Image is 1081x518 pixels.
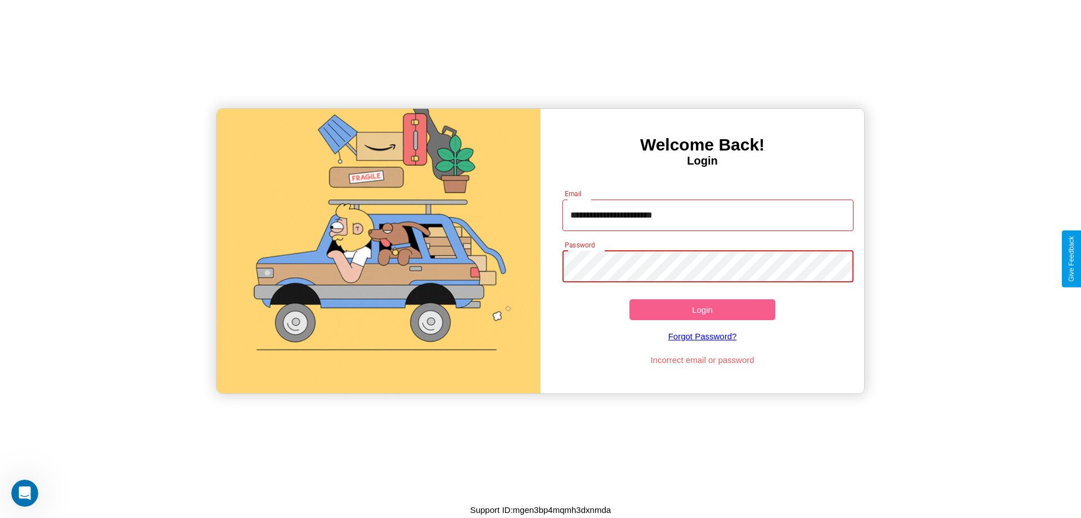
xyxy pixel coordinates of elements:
button: Login [629,299,775,320]
p: Incorrect email or password [557,352,848,368]
div: Give Feedback [1067,236,1075,282]
a: Forgot Password? [557,320,848,352]
h3: Welcome Back! [540,135,864,154]
iframe: Intercom live chat [11,480,38,507]
label: Email [565,189,582,198]
p: Support ID: mgen3bp4mqmh3dxnmda [470,502,611,517]
img: gif [217,109,540,393]
h4: Login [540,154,864,167]
label: Password [565,240,595,250]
